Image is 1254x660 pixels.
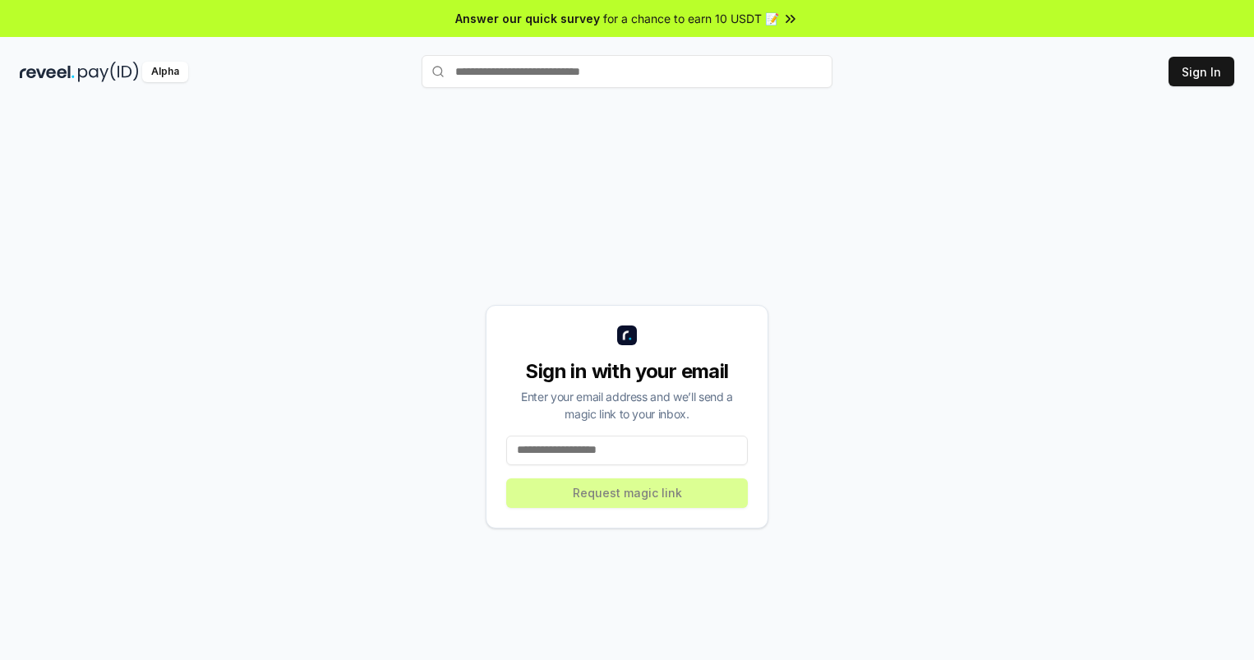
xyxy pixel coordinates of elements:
img: pay_id [78,62,139,82]
div: Enter your email address and we’ll send a magic link to your inbox. [506,388,748,422]
img: reveel_dark [20,62,75,82]
div: Alpha [142,62,188,82]
div: Sign in with your email [506,358,748,385]
span: Answer our quick survey [455,10,600,27]
img: logo_small [617,325,637,345]
span: for a chance to earn 10 USDT 📝 [603,10,779,27]
button: Sign In [1169,57,1234,86]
